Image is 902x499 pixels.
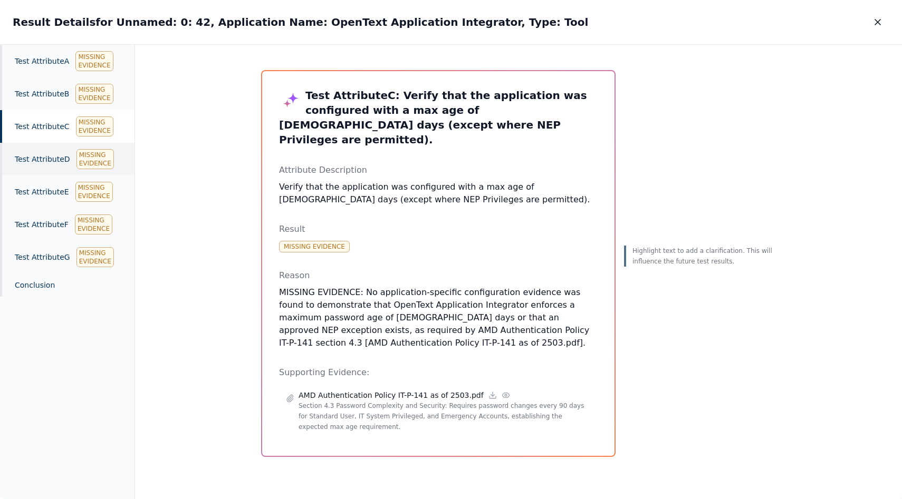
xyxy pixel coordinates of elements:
[75,182,113,202] div: Missing Evidence
[279,286,598,349] p: MISSING EVIDENCE: No application-specific configuration evidence was found to demonstrate that Op...
[488,390,497,400] a: Download file
[75,214,112,234] div: Missing Evidence
[13,15,588,30] h2: Result Details for Unnamed: 0: 42, Application Name: OpenText Application Integrator, Type: Tool
[75,84,113,104] div: Missing Evidence
[279,88,598,147] h3: Test Attribute C : Verify that the application was configured with a max age of [DEMOGRAPHIC_DATA...
[632,246,776,267] p: Highlight text to add a clarification. This will influence the future test results.
[75,51,113,71] div: Missing Evidence
[279,366,598,379] p: Supporting Evidence:
[76,247,114,267] div: Missing Evidence
[76,116,113,136] div: Missing Evidence
[279,164,598,177] p: Attribute Description
[299,400,591,432] p: Section 4.3 Password Complexity and Security: Requires password changes every 90 days for Standar...
[76,149,114,169] div: Missing Evidence
[299,390,484,400] p: AMD Authentication Policy IT-P-141 as of 2503.pdf
[279,241,350,252] div: Missing Evidence
[279,269,598,282] p: Reason
[279,181,598,206] p: Verify that the application was configured with a max age of [DEMOGRAPHIC_DATA] days (except wher...
[279,223,598,236] p: Result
